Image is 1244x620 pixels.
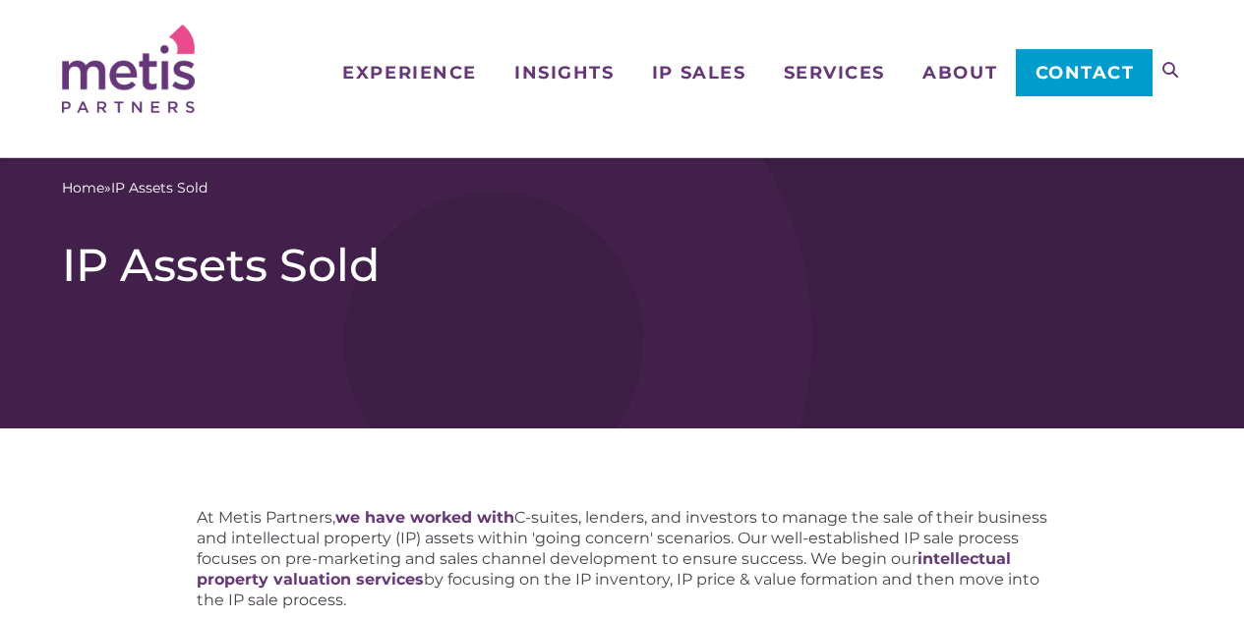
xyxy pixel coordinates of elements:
[652,64,745,82] span: IP Sales
[1016,49,1153,96] a: Contact
[111,178,207,198] span: IP Assets Sold
[335,508,514,527] a: we have worked with
[62,178,207,198] span: »
[342,64,476,82] span: Experience
[62,178,104,198] a: Home
[514,64,614,82] span: Insights
[1036,64,1135,82] span: Contact
[62,238,1182,293] h1: IP Assets Sold
[62,25,195,113] img: Metis Partners
[197,507,1047,610] p: At Metis Partners, C-suites, lenders, and investors to manage the sale of their business and inte...
[784,64,885,82] span: Services
[922,64,997,82] span: About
